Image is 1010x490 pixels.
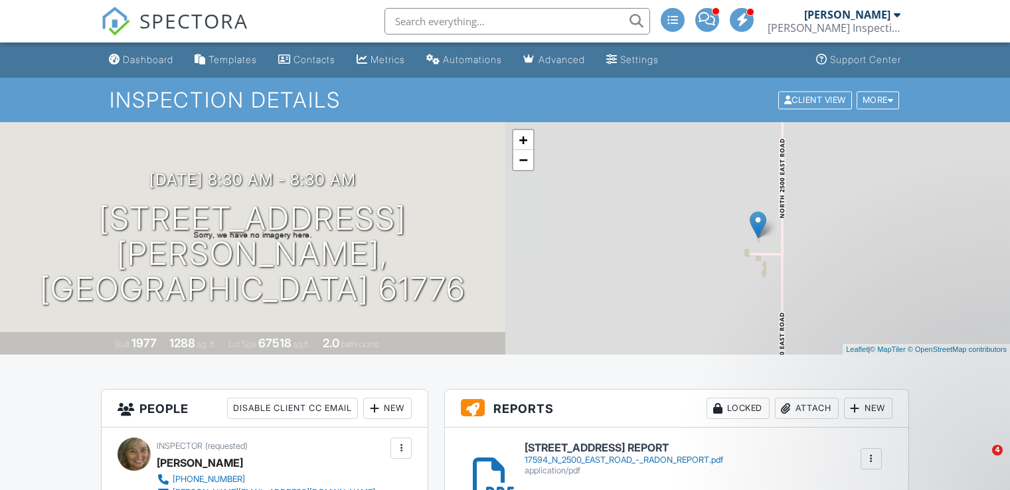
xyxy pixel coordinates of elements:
h1: [STREET_ADDRESS] [PERSON_NAME], [GEOGRAPHIC_DATA] 61776 [21,201,484,306]
span: Built [115,339,129,349]
span: 4 [992,445,1003,455]
a: Metrics [351,48,410,72]
div: Disable Client CC Email [227,398,358,419]
div: Settings [620,54,659,65]
span: bathrooms [341,339,379,349]
div: More [857,91,900,109]
a: Contacts [273,48,341,72]
div: 2.0 [323,336,339,350]
span: Lot Size [228,339,256,349]
h3: [DATE] 8:30 am - 8:30 am [149,171,356,189]
div: Locked [707,398,770,419]
a: SPECTORA [101,18,248,46]
div: 67518 [258,336,292,350]
div: application/pdf [525,465,723,476]
div: Automations [443,54,502,65]
a: © MapTiler [870,345,906,353]
a: Zoom in [513,130,533,150]
div: [PERSON_NAME] [804,8,890,21]
span: sq. ft. [197,339,216,349]
div: New [363,398,412,419]
a: [STREET_ADDRESS] REPORT 17594_N_2500_EAST_ROAD_-_RADON_REPORT.pdf application/pdf [525,442,723,476]
h3: Reports [445,390,908,428]
div: Client View [778,91,852,109]
div: SEGO Inspections Inc. [768,21,900,35]
div: 1288 [169,336,195,350]
span: (requested) [205,441,248,451]
iframe: Intercom live chat [965,445,997,477]
div: [PHONE_NUMBER] [173,474,245,485]
div: Metrics [371,54,405,65]
div: | [843,344,1010,355]
div: Templates [209,54,257,65]
div: Advanced [539,54,585,65]
a: Dashboard [104,48,179,72]
div: 17594_N_2500_EAST_ROAD_-_RADON_REPORT.pdf [525,455,723,465]
a: Support Center [811,48,906,72]
a: © OpenStreetMap contributors [908,345,1007,353]
span: Inspector [157,441,203,451]
a: Templates [189,48,262,72]
div: 1977 [131,336,157,350]
a: [PHONE_NUMBER] [157,473,375,486]
img: The Best Home Inspection Software - Spectora [101,7,130,36]
a: Leaflet [846,345,868,353]
div: Dashboard [123,54,173,65]
a: Advanced [518,48,590,72]
h1: Inspection Details [110,88,900,112]
span: SPECTORA [139,7,248,35]
div: [PERSON_NAME] [157,453,243,473]
h3: People [102,390,428,428]
a: Settings [601,48,664,72]
div: Support Center [830,54,901,65]
input: Search everything... [384,8,650,35]
h6: [STREET_ADDRESS] REPORT [525,442,723,454]
a: Client View [777,94,855,104]
a: Zoom out [513,150,533,170]
span: sq.ft. [294,339,310,349]
a: Automations (Advanced) [421,48,507,72]
div: Contacts [294,54,335,65]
